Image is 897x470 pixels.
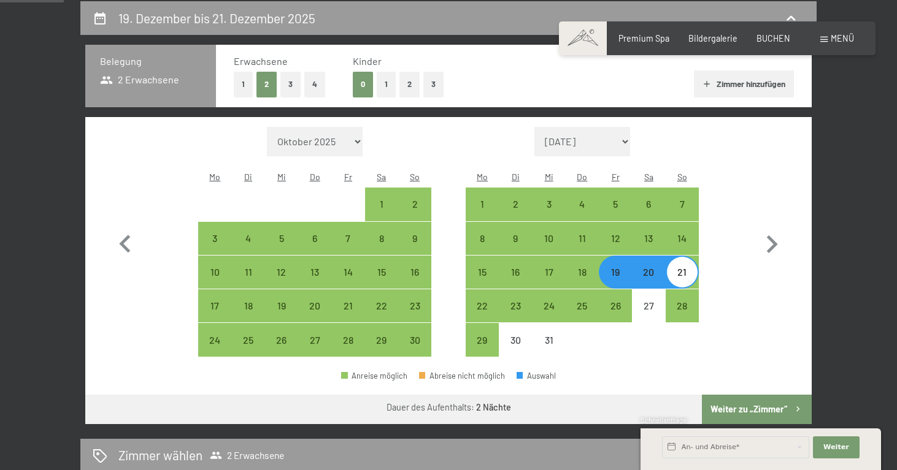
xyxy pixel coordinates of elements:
div: 7 [667,199,698,230]
div: 30 [500,335,531,366]
div: 28 [333,335,363,366]
div: 14 [333,267,363,298]
div: 31 [533,335,564,366]
div: 23 [399,301,430,332]
div: Anreise möglich [198,289,231,322]
div: 21 [333,301,363,332]
div: 25 [233,335,263,366]
div: 13 [299,267,330,298]
div: Anreise möglich [466,188,499,221]
div: 18 [233,301,263,332]
div: Anreise möglich [599,256,632,289]
div: 1 [366,199,397,230]
div: Anreise möglich [298,323,331,356]
abbr: Freitag [344,172,352,182]
abbr: Samstag [377,172,386,182]
div: 18 [567,267,598,298]
div: Anreise möglich [231,222,264,255]
div: Anreise möglich [298,289,331,322]
div: Anreise möglich [666,188,699,221]
div: Wed Dec 24 2025 [532,289,565,322]
div: Sat Nov 08 2025 [365,222,398,255]
div: 4 [233,233,263,264]
div: Sat Dec 06 2025 [632,188,665,221]
div: 16 [399,267,430,298]
div: Sun Nov 16 2025 [398,256,431,289]
button: 3 [280,72,301,97]
div: Anreise möglich [499,289,532,322]
div: Anreise möglich [632,256,665,289]
button: 4 [304,72,325,97]
span: Bildergalerie [688,33,737,44]
div: 10 [199,267,230,298]
div: Thu Dec 25 2025 [566,289,599,322]
div: Anreise möglich [298,222,331,255]
div: Fri Nov 28 2025 [331,323,364,356]
div: Tue Nov 11 2025 [231,256,264,289]
div: 23 [500,301,531,332]
div: Mon Nov 10 2025 [198,256,231,289]
div: 29 [467,335,498,366]
div: Mon Dec 22 2025 [466,289,499,322]
button: 1 [377,72,396,97]
div: Anreise möglich [666,289,699,322]
abbr: Dienstag [512,172,520,182]
h2: 19. Dezember bis 21. Dezember 2025 [118,10,315,26]
div: Anreise möglich [231,289,264,322]
div: 25 [567,301,598,332]
div: 30 [399,335,430,366]
div: Anreise möglich [298,256,331,289]
span: 2 Erwachsene [210,449,284,461]
div: Wed Dec 10 2025 [532,222,565,255]
div: Wed Dec 17 2025 [532,256,565,289]
div: Anreise möglich [532,222,565,255]
div: Anreise möglich [398,222,431,255]
div: Thu Dec 11 2025 [566,222,599,255]
div: Tue Nov 18 2025 [231,289,264,322]
div: 29 [366,335,397,366]
div: Anreise nicht möglich [499,323,532,356]
div: Sat Dec 27 2025 [632,289,665,322]
div: 22 [366,301,397,332]
div: Auswahl [517,372,556,380]
div: 5 [266,233,297,264]
div: 24 [533,301,564,332]
div: 12 [600,233,631,264]
div: 3 [199,233,230,264]
div: Anreise möglich [365,256,398,289]
div: Anreise möglich [398,256,431,289]
span: 2 Erwachsene [100,73,179,86]
div: Sun Dec 28 2025 [666,289,699,322]
div: Sun Nov 09 2025 [398,222,431,255]
abbr: Montag [477,172,488,182]
div: Fri Dec 12 2025 [599,222,632,255]
div: 27 [633,301,664,332]
div: Tue Dec 09 2025 [499,222,532,255]
div: Mon Nov 17 2025 [198,289,231,322]
div: Anreise möglich [466,222,499,255]
div: Wed Nov 19 2025 [265,289,298,322]
div: 15 [467,267,498,298]
div: 20 [299,301,330,332]
div: Tue Dec 16 2025 [499,256,532,289]
div: Anreise möglich [331,256,364,289]
div: Anreise möglich [632,222,665,255]
div: 24 [199,335,230,366]
div: 6 [633,199,664,230]
div: Fri Dec 05 2025 [599,188,632,221]
div: Sat Nov 01 2025 [365,188,398,221]
div: Sun Nov 02 2025 [398,188,431,221]
div: Anreise möglich [398,188,431,221]
div: 16 [500,267,531,298]
div: Anreise möglich [666,256,699,289]
div: Fri Dec 19 2025 [599,256,632,289]
div: Sun Dec 07 2025 [666,188,699,221]
div: Anreise möglich [666,222,699,255]
button: Vorheriger Monat [107,127,143,357]
div: Mon Nov 03 2025 [198,222,231,255]
div: Wed Nov 05 2025 [265,222,298,255]
div: Anreise möglich [466,256,499,289]
div: Sun Nov 30 2025 [398,323,431,356]
button: 1 [234,72,253,97]
div: Sun Dec 14 2025 [666,222,699,255]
